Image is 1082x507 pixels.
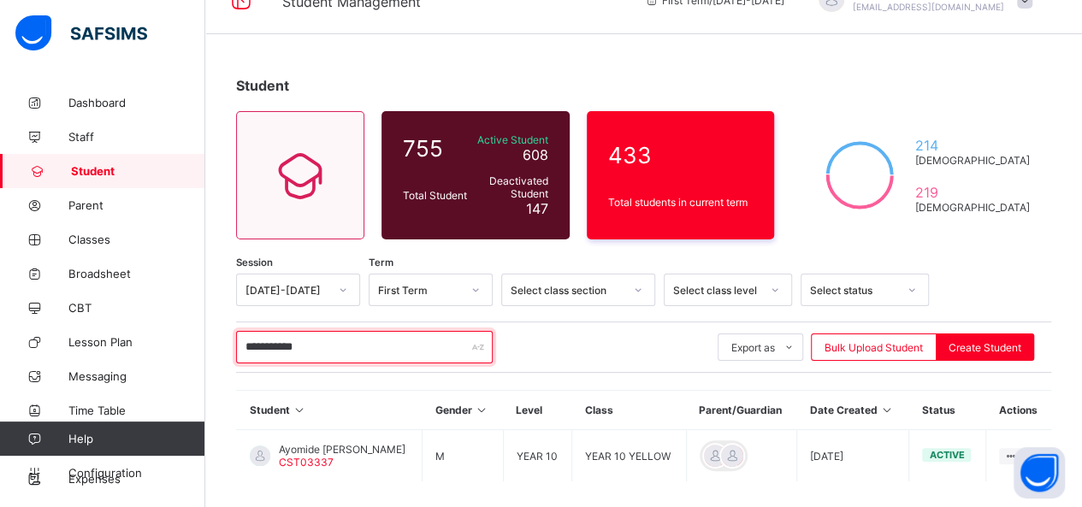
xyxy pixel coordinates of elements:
div: First Term [378,284,461,297]
th: Student [237,391,423,430]
span: Term [369,256,393,268]
span: Messaging [68,369,205,383]
span: 608 [523,146,548,163]
span: Lesson Plan [68,335,205,349]
th: Parent/Guardian [686,391,796,430]
span: [DEMOGRAPHIC_DATA] [915,201,1030,214]
span: Session [236,256,273,268]
span: 147 [526,200,548,217]
span: 219 [915,184,1030,201]
i: Sort in Ascending Order [880,404,895,416]
span: CST03337 [279,456,334,469]
div: Total Student [399,185,471,206]
span: Deactivated Student [476,174,548,200]
td: YEAR 10 [503,430,572,482]
th: Class [572,391,687,430]
span: Help [68,432,204,445]
span: [DEMOGRAPHIC_DATA] [915,154,1030,167]
th: Gender [423,391,504,430]
i: Sort in Ascending Order [475,404,489,416]
span: Total students in current term [608,196,754,209]
span: [EMAIL_ADDRESS][DOMAIN_NAME] [853,2,1004,12]
div: [DATE]-[DATE] [245,284,328,297]
span: Export as [731,341,775,354]
span: Dashboard [68,96,205,109]
th: Level [503,391,572,430]
img: safsims [15,15,147,51]
span: Create Student [949,341,1021,354]
div: Select status [810,284,897,297]
span: Time Table [68,404,205,417]
span: 433 [608,142,754,168]
span: Active Student [476,133,548,146]
span: Classes [68,233,205,246]
th: Actions [986,391,1051,430]
td: M [423,430,504,482]
div: Select class level [673,284,760,297]
span: Broadsheet [68,267,205,280]
span: Ayomide [PERSON_NAME] [279,443,405,456]
div: Select class section [511,284,624,297]
th: Status [909,391,986,430]
span: Student [236,77,289,94]
span: active [929,449,964,461]
span: 214 [915,137,1030,154]
span: Parent [68,198,205,212]
span: CBT [68,301,205,315]
td: YEAR 10 YELLOW [572,430,687,482]
i: Sort in Ascending Order [293,404,307,416]
span: Bulk Upload Student [825,341,923,354]
span: Student [71,164,205,178]
span: Configuration [68,466,204,480]
button: Open asap [1014,447,1065,498]
span: Staff [68,130,205,144]
td: [DATE] [797,430,909,482]
span: 755 [403,135,467,162]
th: Date Created [797,391,909,430]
